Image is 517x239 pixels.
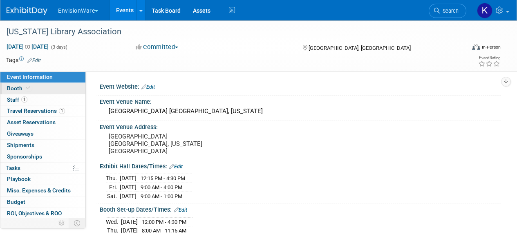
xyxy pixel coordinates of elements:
a: Giveaways [0,128,85,139]
td: [DATE] [120,174,137,183]
td: Tags [6,56,41,64]
a: Playbook [0,174,85,185]
span: 9:00 AM - 4:00 PM [141,184,182,190]
span: Giveaways [7,130,34,137]
td: [DATE] [121,217,138,226]
span: Search [440,8,459,14]
a: ROI, Objectives & ROO [0,208,85,219]
span: Asset Reservations [7,119,56,125]
a: Budget [0,197,85,208]
span: [DATE] [DATE] [6,43,49,50]
td: Thu. [106,174,120,183]
div: In-Person [481,44,501,50]
div: Event Venue Name: [100,96,501,106]
a: Edit [174,207,187,213]
div: Event Format [428,42,501,55]
span: ROI, Objectives & ROO [7,210,62,217]
a: Sponsorships [0,151,85,162]
span: 12:15 PM - 4:30 PM [141,175,185,181]
span: 8:00 AM - 11:15 AM [142,228,186,234]
td: [DATE] [121,226,138,235]
span: Staff [7,96,27,103]
span: Booth [7,85,32,92]
a: Shipments [0,140,85,151]
a: Edit [141,84,155,90]
i: Booth reservation complete [26,86,30,90]
span: 12:00 PM - 4:30 PM [142,219,186,225]
div: Event Website: [100,80,501,91]
a: Event Information [0,71,85,83]
td: Wed. [106,217,121,226]
div: Event Rating [478,56,500,60]
a: Misc. Expenses & Credits [0,185,85,196]
a: Booth [0,83,85,94]
span: Misc. Expenses & Credits [7,187,71,194]
div: [GEOGRAPHIC_DATA] [GEOGRAPHIC_DATA], [US_STATE] [106,105,495,118]
span: (3 days) [50,45,67,50]
a: Asset Reservations [0,117,85,128]
td: Toggle Event Tabs [69,218,86,228]
span: Playbook [7,176,31,182]
span: [GEOGRAPHIC_DATA], [GEOGRAPHIC_DATA] [309,45,411,51]
td: [DATE] [120,192,137,200]
td: Fri. [106,183,120,192]
span: Shipments [7,142,34,148]
img: Format-Inperson.png [472,44,480,50]
a: Tasks [0,163,85,174]
div: Event Venue Address: [100,121,501,131]
td: Thu. [106,226,121,235]
span: 1 [59,108,65,114]
span: Travel Reservations [7,107,65,114]
td: Sat. [106,192,120,200]
td: Personalize Event Tab Strip [55,218,69,228]
a: Staff1 [0,94,85,105]
span: 1 [21,96,27,103]
span: Budget [7,199,25,205]
img: Kathryn Spier-Miller [477,3,492,18]
span: 9:00 AM - 1:00 PM [141,193,182,199]
span: Sponsorships [7,153,42,160]
div: Booth Set-up Dates/Times: [100,203,501,214]
pre: [GEOGRAPHIC_DATA] [GEOGRAPHIC_DATA], [US_STATE] [GEOGRAPHIC_DATA] [109,133,258,155]
div: Exhibit Hall Dates/Times: [100,160,501,171]
button: Committed [133,43,181,51]
a: Search [429,4,466,18]
img: ExhibitDay [7,7,47,15]
a: Edit [169,164,183,170]
span: Event Information [7,74,53,80]
div: [US_STATE] Library Association [4,25,459,39]
a: Edit [27,58,41,63]
span: to [24,43,31,50]
td: [DATE] [120,183,137,192]
span: Tasks [6,165,20,171]
a: Travel Reservations1 [0,105,85,116]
